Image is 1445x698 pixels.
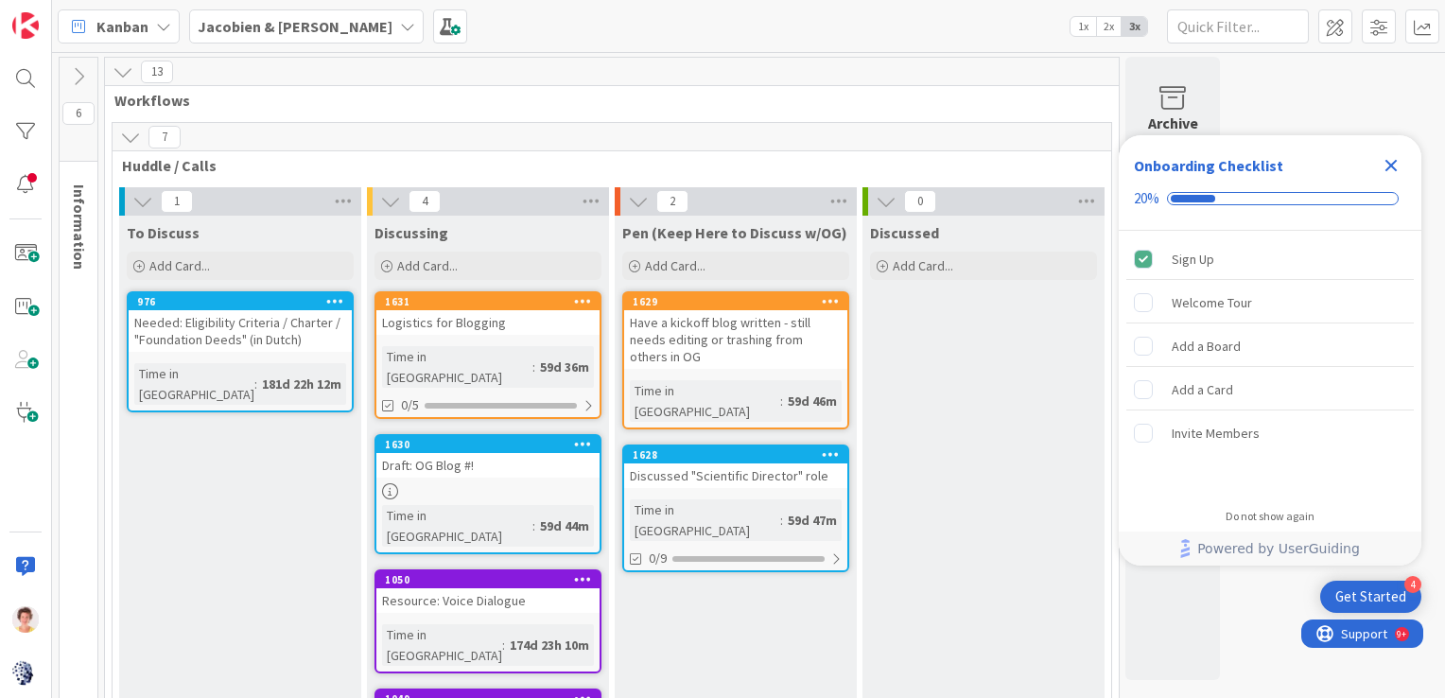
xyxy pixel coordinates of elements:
[630,380,780,422] div: Time in [GEOGRAPHIC_DATA]
[12,12,39,39] img: Visit kanbanzone.com
[122,156,1088,175] span: Huddle / Calls
[96,15,148,38] span: Kanban
[535,357,594,377] div: 59d 36m
[70,184,89,270] span: Information
[1122,17,1147,36] span: 3x
[385,295,600,308] div: 1631
[397,257,458,274] span: Add Card...
[1071,17,1096,36] span: 1x
[624,463,847,488] div: Discussed "Scientific Director" role
[1126,238,1414,280] div: Sign Up is complete.
[633,295,847,308] div: 1629
[40,3,86,26] span: Support
[1172,248,1214,270] div: Sign Up
[114,91,1095,110] span: Workflows
[624,293,847,369] div: 1629Have a kickoff blog written - still needs editing or trashing from others in OG
[385,573,600,586] div: 1050
[624,446,847,463] div: 1628
[198,17,392,36] b: Jacobien & [PERSON_NAME]
[780,510,783,531] span: :
[1119,135,1421,566] div: Checklist Container
[409,190,441,213] span: 4
[1226,509,1314,524] div: Do not show again
[893,257,953,274] span: Add Card...
[376,293,600,335] div: 1631Logistics for Blogging
[622,445,849,572] a: 1628Discussed "Scientific Director" roleTime in [GEOGRAPHIC_DATA]:59d 47m0/9
[1148,112,1198,134] div: Archive
[257,374,346,394] div: 181d 22h 12m
[382,624,502,666] div: Time in [GEOGRAPHIC_DATA]
[12,606,39,633] img: JV
[645,257,705,274] span: Add Card...
[1172,335,1241,358] div: Add a Board
[1167,9,1309,44] input: Quick Filter...
[141,61,173,83] span: 13
[376,453,600,478] div: Draft: OG Blog #!
[401,395,419,415] span: 0/5
[532,357,535,377] span: :
[1126,369,1414,410] div: Add a Card is incomplete.
[12,659,39,686] img: avatar
[376,588,600,613] div: Resource: Voice Dialogue
[630,499,780,541] div: Time in [GEOGRAPHIC_DATA]
[633,448,847,462] div: 1628
[382,505,532,547] div: Time in [GEOGRAPHIC_DATA]
[129,310,352,352] div: Needed: Eligibility Criteria / Charter / "Foundation Deeds" (in Dutch)
[1119,532,1421,566] div: Footer
[622,291,849,429] a: 1629Have a kickoff blog written - still needs editing or trashing from others in OGTime in [GEOGR...
[624,446,847,488] div: 1628Discussed "Scientific Director" role
[1172,378,1233,401] div: Add a Card
[783,391,842,411] div: 59d 46m
[1134,190,1159,207] div: 20%
[1119,231,1421,497] div: Checklist items
[1335,587,1406,606] div: Get Started
[870,223,939,242] span: Discussed
[1126,412,1414,454] div: Invite Members is incomplete.
[374,223,448,242] span: Discussing
[649,549,667,568] span: 0/9
[62,102,95,125] span: 6
[624,293,847,310] div: 1629
[1172,422,1260,445] div: Invite Members
[1197,537,1360,560] span: Powered by UserGuiding
[1128,532,1412,566] a: Powered by UserGuiding
[535,515,594,536] div: 59d 44m
[1172,291,1252,314] div: Welcome Tour
[374,291,601,419] a: 1631Logistics for BloggingTime in [GEOGRAPHIC_DATA]:59d 36m0/5
[505,635,594,655] div: 174d 23h 10m
[376,310,600,335] div: Logistics for Blogging
[137,295,352,308] div: 976
[1126,325,1414,367] div: Add a Board is incomplete.
[1134,154,1283,177] div: Onboarding Checklist
[780,391,783,411] span: :
[532,515,535,536] span: :
[502,635,505,655] span: :
[254,374,257,394] span: :
[376,571,600,588] div: 1050
[129,293,352,310] div: 976
[134,363,254,405] div: Time in [GEOGRAPHIC_DATA]
[376,293,600,310] div: 1631
[148,126,181,148] span: 7
[127,223,200,242] span: To Discuss
[783,510,842,531] div: 59d 47m
[374,434,601,554] a: 1630Draft: OG Blog #!Time in [GEOGRAPHIC_DATA]:59d 44m
[1134,190,1406,207] div: Checklist progress: 20%
[904,190,936,213] span: 0
[376,436,600,453] div: 1630
[96,8,105,23] div: 9+
[385,438,600,451] div: 1630
[129,293,352,352] div: 976Needed: Eligibility Criteria / Charter / "Foundation Deeds" (in Dutch)
[374,569,601,673] a: 1050Resource: Voice DialogueTime in [GEOGRAPHIC_DATA]:174d 23h 10m
[127,291,354,412] a: 976Needed: Eligibility Criteria / Charter / "Foundation Deeds" (in Dutch)Time in [GEOGRAPHIC_DATA...
[622,223,847,242] span: Pen (Keep Here to Discuss w/OG)
[1376,150,1406,181] div: Close Checklist
[382,346,532,388] div: Time in [GEOGRAPHIC_DATA]
[161,190,193,213] span: 1
[1126,282,1414,323] div: Welcome Tour is incomplete.
[149,257,210,274] span: Add Card...
[656,190,688,213] span: 2
[1320,581,1421,613] div: Open Get Started checklist, remaining modules: 4
[376,436,600,478] div: 1630Draft: OG Blog #!
[624,310,847,369] div: Have a kickoff blog written - still needs editing or trashing from others in OG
